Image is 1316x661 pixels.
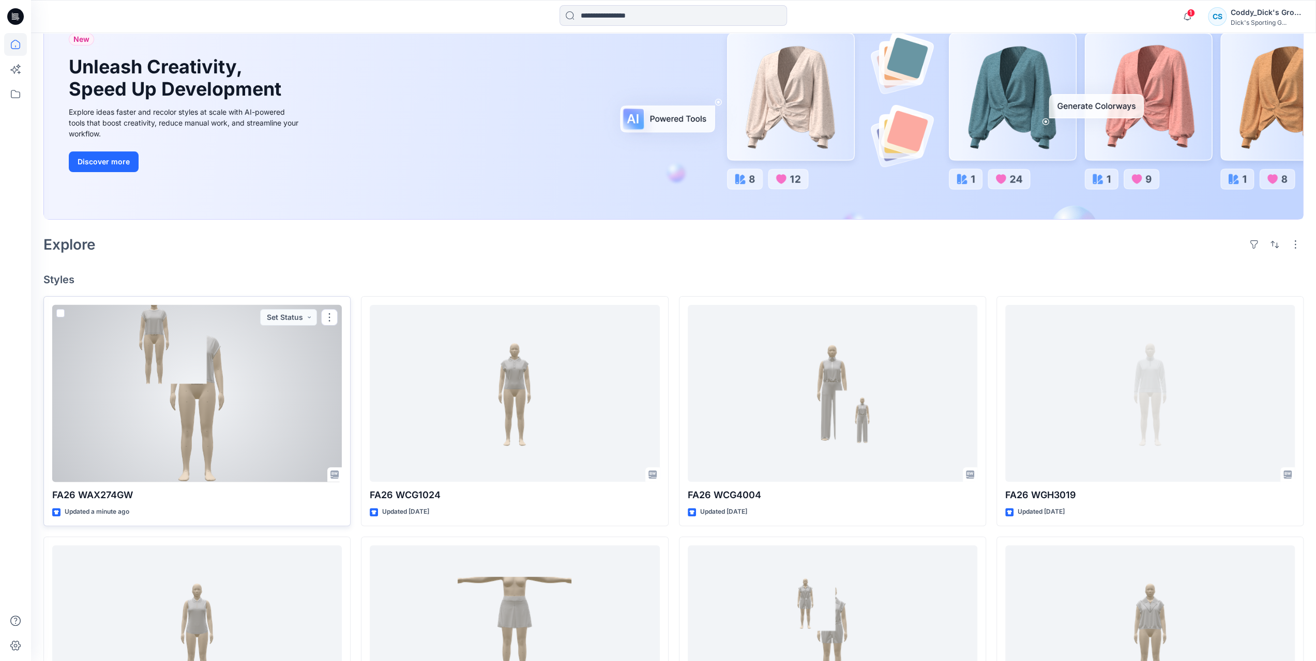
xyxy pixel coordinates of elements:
[69,151,301,172] a: Discover more
[52,305,342,482] a: FA26 WAX274GW
[688,488,977,502] p: FA26 WCG4004
[65,506,129,517] p: Updated a minute ago
[1208,7,1227,26] div: CS
[1187,9,1195,17] span: 1
[52,488,342,502] p: FA26 WAX274GW
[1018,506,1065,517] p: Updated [DATE]
[700,506,747,517] p: Updated [DATE]
[69,106,301,139] div: Explore ideas faster and recolor styles at scale with AI-powered tools that boost creativity, red...
[370,305,659,482] a: FA26 WCG1024
[1231,6,1303,19] div: Coddy_Dick's Group
[1231,19,1303,26] div: Dick's Sporting G...
[1005,488,1295,502] p: FA26 WGH3019
[688,305,977,482] a: FA26 WCG4004
[43,273,1304,286] h4: Styles
[370,488,659,502] p: FA26 WCG1024
[1005,305,1295,482] a: FA26 WGH3019
[73,33,89,45] span: New
[43,236,96,253] h2: Explore
[69,56,286,100] h1: Unleash Creativity, Speed Up Development
[69,151,139,172] button: Discover more
[382,506,429,517] p: Updated [DATE]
